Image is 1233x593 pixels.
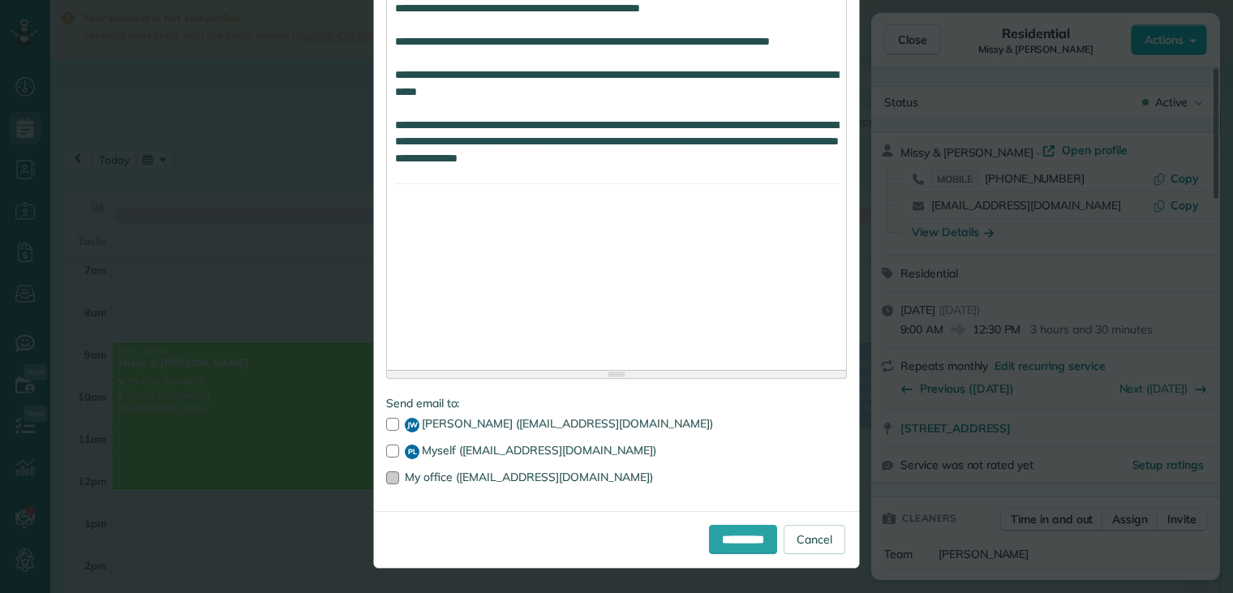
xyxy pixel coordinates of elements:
label: Myself ([EMAIL_ADDRESS][DOMAIN_NAME]) [386,445,847,459]
span: PL [405,445,419,459]
span: JW [405,418,419,432]
div: Resize [387,371,846,378]
a: Cancel [784,525,845,554]
label: Send email to: [386,395,847,411]
label: [PERSON_NAME] ([EMAIL_ADDRESS][DOMAIN_NAME]) [386,418,847,432]
label: My office ([EMAIL_ADDRESS][DOMAIN_NAME]) [386,471,847,483]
